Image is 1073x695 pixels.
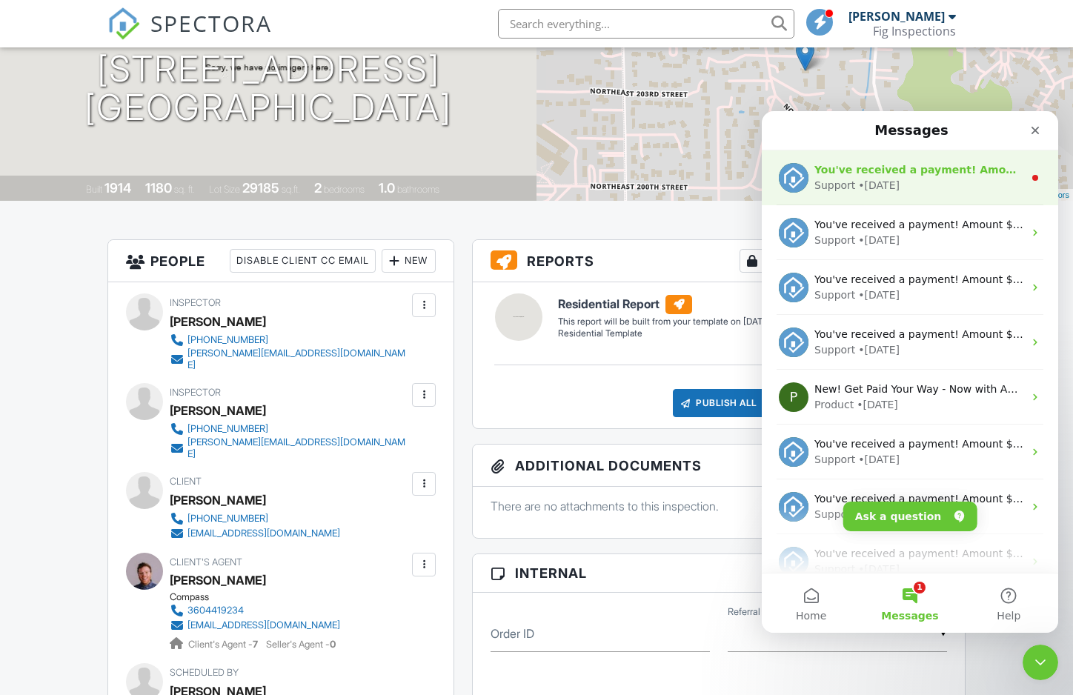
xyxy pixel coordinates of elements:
[119,499,176,510] span: Messages
[17,216,47,246] img: Profile image for Support
[17,381,47,410] img: Profile image for Support
[187,513,268,525] div: [PHONE_NUMBER]
[873,24,956,39] div: Fig Inspections
[170,333,409,347] a: [PHONE_NUMBER]
[84,50,452,128] h1: [STREET_ADDRESS] [GEOGRAPHIC_DATA]
[187,436,409,460] div: [PERSON_NAME][EMAIL_ADDRESS][DOMAIN_NAME]
[491,625,534,642] label: Order ID
[848,9,945,24] div: [PERSON_NAME]
[170,667,239,678] span: Scheduled By
[187,619,340,631] div: [EMAIL_ADDRESS][DOMAIN_NAME]
[673,389,765,417] div: Publish All
[17,326,47,356] img: Profile image for Support
[187,334,268,346] div: [PHONE_NUMBER]
[170,347,409,371] a: [PERSON_NAME][EMAIL_ADDRESS][DOMAIN_NAME]
[170,489,266,511] div: [PERSON_NAME]
[170,310,266,333] div: [PERSON_NAME]
[187,528,340,539] div: [EMAIL_ADDRESS][DOMAIN_NAME]
[104,180,131,196] div: 1914
[107,7,140,40] img: The Best Home Inspection Software - Spectora
[558,327,803,340] div: Residential Template
[86,184,102,195] span: Built
[558,316,803,327] div: This report will be built from your template on [DATE] 3:00am
[209,184,240,195] span: Lot Size
[187,423,268,435] div: [PHONE_NUMBER]
[198,462,296,522] button: Help
[728,605,791,619] label: Referral source
[53,450,93,466] div: Support
[314,180,322,196] div: 2
[150,7,272,39] span: SPECTORA
[53,231,93,247] div: Support
[230,249,376,273] div: Disable Client CC Email
[17,271,47,301] div: Profile image for Product
[324,184,365,195] span: bedrooms
[498,9,794,39] input: Search everything...
[282,184,300,195] span: sq.ft.
[96,231,138,247] div: • [DATE]
[170,476,202,487] span: Client
[473,554,965,593] h3: Internal
[170,556,242,568] span: Client's Agent
[96,122,138,137] div: • [DATE]
[53,396,93,411] div: Support
[170,387,221,398] span: Inspector
[34,499,64,510] span: Home
[558,295,803,314] h6: Residential Report
[382,249,436,273] div: New
[188,639,260,650] span: Client's Agent -
[170,618,340,633] a: [EMAIL_ADDRESS][DOMAIN_NAME]
[82,390,216,420] button: Ask a question
[53,122,93,137] div: Support
[491,498,947,514] p: There are no attachments to this inspection.
[145,180,172,196] div: 1180
[170,436,409,460] a: [PERSON_NAME][EMAIL_ADDRESS][DOMAIN_NAME]
[187,605,244,616] div: 3604419234
[170,297,221,308] span: Inspector
[379,180,395,196] div: 1.0
[187,347,409,371] div: [PERSON_NAME][EMAIL_ADDRESS][DOMAIN_NAME]
[96,341,138,356] div: • [DATE]
[96,450,138,466] div: • [DATE]
[170,603,340,618] a: 3604419234
[235,499,259,510] span: Help
[174,184,195,195] span: sq. ft.
[242,180,279,196] div: 29185
[53,341,93,356] div: Support
[17,162,47,191] img: Profile image for Support
[330,639,336,650] strong: 0
[95,286,136,302] div: • [DATE]
[53,286,92,302] div: Product
[170,511,340,526] a: [PHONE_NUMBER]
[170,422,409,436] a: [PHONE_NUMBER]
[1023,645,1058,680] iframe: Intercom live chat
[99,462,197,522] button: Messages
[107,20,272,51] a: SPECTORA
[473,445,965,487] h3: Additional Documents
[397,184,439,195] span: bathrooms
[108,240,454,282] h3: People
[170,591,352,603] div: Compass
[17,436,47,465] img: Profile image for Support
[170,569,266,591] a: [PERSON_NAME]
[253,639,258,650] strong: 7
[762,111,1058,633] iframe: Intercom live chat
[170,399,266,422] div: [PERSON_NAME]
[473,240,965,282] h3: Reports
[96,176,138,192] div: • [DATE]
[266,639,336,650] span: Seller's Agent -
[170,526,340,541] a: [EMAIL_ADDRESS][DOMAIN_NAME]
[53,176,93,192] div: Support
[740,249,810,273] div: Locked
